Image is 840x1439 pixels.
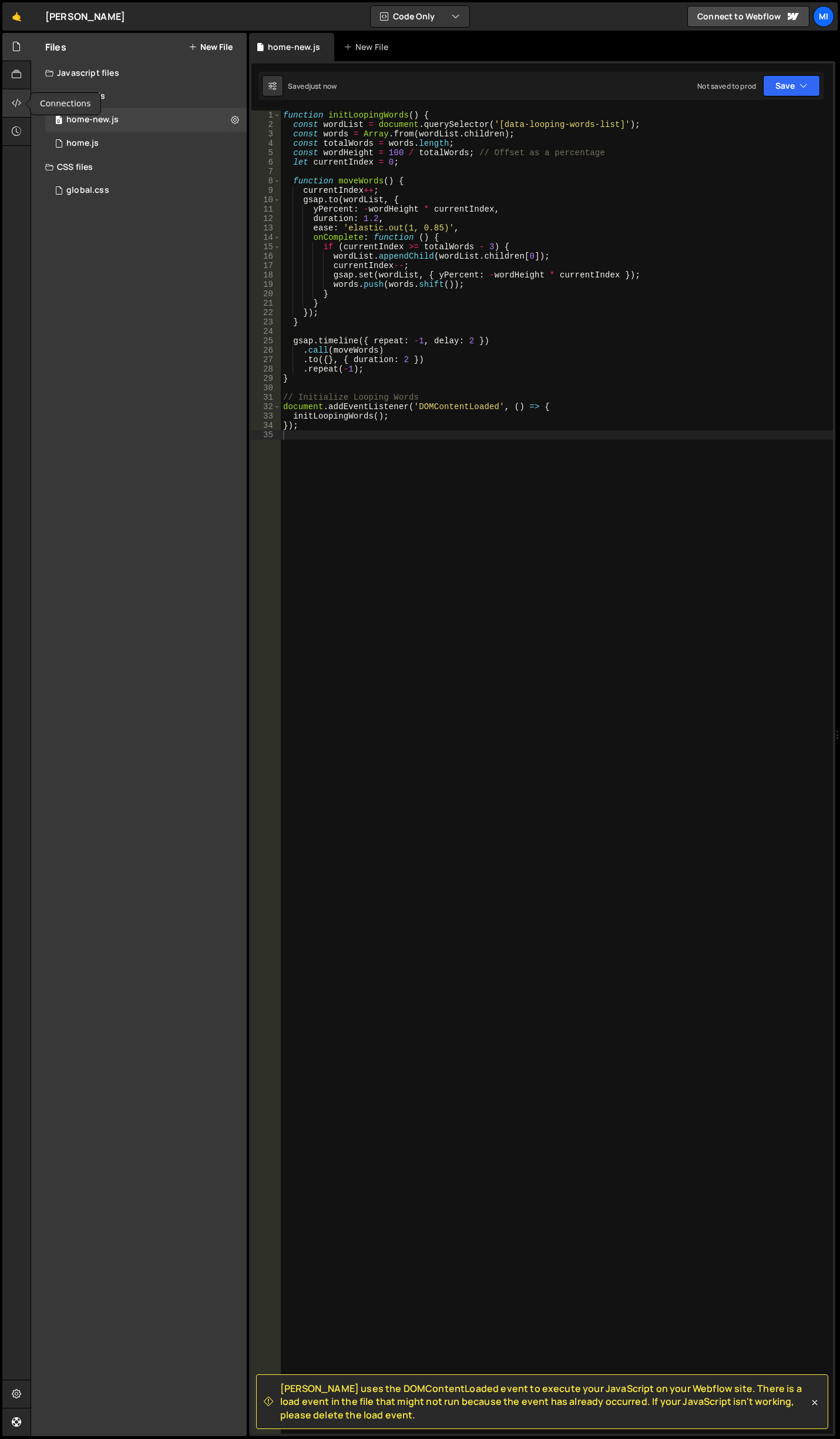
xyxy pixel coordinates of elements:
[251,289,281,299] div: 20
[251,176,281,186] div: 8
[66,185,109,196] div: global.css
[251,120,281,129] div: 2
[31,155,247,179] div: CSS files
[55,116,62,126] span: 0
[280,1382,809,1421] span: [PERSON_NAME] uses the DOMContentLoaded event to execute your JavaScript on your Webflow site. Th...
[45,179,247,202] div: 16715/45692.css
[2,2,31,31] a: 🤙
[251,374,281,383] div: 29
[251,346,281,355] div: 26
[251,411,281,421] div: 33
[45,108,247,132] div: 16715/46263.js
[251,214,281,223] div: 12
[251,129,281,139] div: 3
[763,75,820,96] button: Save
[251,139,281,148] div: 4
[189,42,233,52] button: New File
[251,393,281,402] div: 31
[251,430,281,440] div: 35
[251,252,281,261] div: 16
[251,242,281,252] div: 15
[66,138,99,149] div: home.js
[251,383,281,393] div: 30
[66,115,119,125] div: home-new.js
[697,81,756,91] div: Not saved to prod
[251,280,281,289] div: 19
[251,308,281,317] div: 22
[251,421,281,430] div: 34
[251,205,281,214] div: 11
[45,9,125,24] div: [PERSON_NAME]
[251,111,281,120] div: 1
[251,186,281,195] div: 9
[371,6,469,27] button: Code Only
[251,195,281,205] div: 10
[251,355,281,364] div: 27
[251,364,281,374] div: 28
[251,336,281,346] div: 25
[251,270,281,280] div: 18
[251,261,281,270] div: 17
[687,6,809,27] a: Connect to Webflow
[813,6,834,27] a: Mi
[31,93,100,115] div: Connections
[251,167,281,176] div: 7
[288,81,337,91] div: Saved
[251,402,281,411] div: 32
[268,41,320,53] div: home-new.js
[251,317,281,327] div: 23
[251,327,281,336] div: 24
[31,61,247,85] div: Javascript files
[251,158,281,167] div: 6
[251,148,281,158] div: 5
[45,85,247,108] div: 16715/45727.js
[45,132,247,155] div: 16715/45689.js
[344,41,393,53] div: New File
[251,299,281,308] div: 21
[45,41,66,53] h2: Files
[251,233,281,242] div: 14
[251,223,281,233] div: 13
[309,81,337,91] div: just now
[66,91,105,102] div: canvas.js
